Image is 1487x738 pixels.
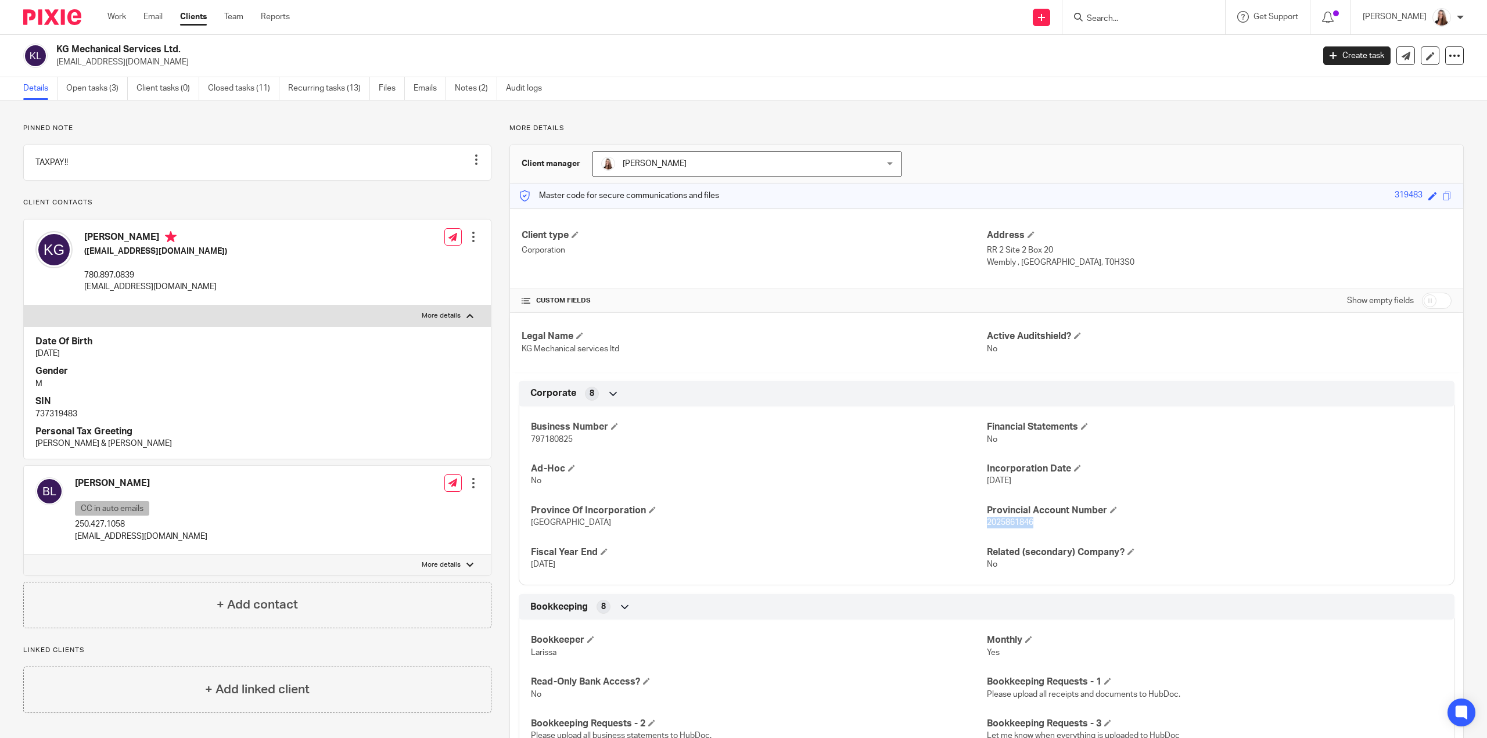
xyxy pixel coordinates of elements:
[987,634,1442,646] h4: Monthly
[531,463,986,475] h4: Ad-Hoc
[522,158,580,170] h3: Client manager
[165,231,177,243] i: Primary
[84,269,227,281] p: 780.897.0839
[23,9,81,25] img: Pixie
[987,463,1442,475] h4: Incorporation Date
[75,501,149,516] p: CC in auto emails
[522,229,986,242] h4: Client type
[1347,295,1414,307] label: Show empty fields
[35,477,63,505] img: svg%3E
[84,231,227,246] h4: [PERSON_NAME]
[531,519,611,527] span: [GEOGRAPHIC_DATA]
[414,77,446,100] a: Emails
[35,231,73,268] img: svg%3E
[987,519,1033,527] span: 2025861846
[208,77,279,100] a: Closed tasks (11)
[987,649,1000,657] span: Yes
[455,77,497,100] a: Notes (2)
[987,257,1452,268] p: Wembly , [GEOGRAPHIC_DATA], T0H3S0
[519,190,719,201] p: Master code for secure communications and files
[601,601,606,613] span: 8
[35,378,479,390] p: M
[509,124,1464,133] p: More details
[56,56,1306,68] p: [EMAIL_ADDRESS][DOMAIN_NAME]
[288,77,370,100] a: Recurring tasks (13)
[23,44,48,68] img: svg%3E
[531,718,986,730] h4: Bookkeeping Requests - 2
[1395,189,1423,203] div: 319483
[56,44,1056,56] h2: KG Mechanical Services Ltd.
[522,330,986,343] h4: Legal Name
[522,244,986,256] p: Corporation
[987,244,1452,256] p: RR 2 Site 2 Box 20
[35,408,479,420] p: 737319483
[601,157,615,171] img: Larissa-headshot-cropped.jpg
[205,681,310,699] h4: + Add linked client
[1363,11,1427,23] p: [PERSON_NAME]
[35,336,479,348] h4: Date Of Birth
[522,345,619,353] span: KG Mechanical services ltd
[66,77,128,100] a: Open tasks (3)
[531,690,541,699] span: No
[623,160,687,168] span: [PERSON_NAME]
[217,596,298,614] h4: + Add contact
[987,560,997,568] span: No
[35,438,479,449] p: [PERSON_NAME] & [PERSON_NAME]
[987,229,1452,242] h4: Address
[180,11,207,23] a: Clients
[531,676,986,688] h4: Read-Only Bank Access?
[987,421,1442,433] h4: Financial Statements
[23,198,491,207] p: Client contacts
[35,365,479,377] h4: Gender
[23,77,58,100] a: Details
[522,296,986,305] h4: CUSTOM FIELDS
[530,601,588,613] span: Bookkeeping
[987,345,997,353] span: No
[422,311,461,321] p: More details
[422,560,461,570] p: More details
[1323,46,1391,65] a: Create task
[84,281,227,293] p: [EMAIL_ADDRESS][DOMAIN_NAME]
[1253,13,1298,21] span: Get Support
[531,477,541,485] span: No
[987,718,1442,730] h4: Bookkeeping Requests - 3
[1086,14,1190,24] input: Search
[531,634,986,646] h4: Bookkeeper
[224,11,243,23] a: Team
[506,77,551,100] a: Audit logs
[987,435,997,444] span: No
[530,387,576,399] span: Corporate
[379,77,405,100] a: Files
[531,560,555,568] span: [DATE]
[35,348,479,359] p: [DATE]
[987,690,1180,699] span: Please upload all receipts and documents to HubDoc.
[107,11,126,23] a: Work
[23,124,491,133] p: Pinned note
[137,77,199,100] a: Client tasks (0)
[531,546,986,559] h4: Fiscal Year End
[261,11,290,23] a: Reports
[987,477,1011,485] span: [DATE]
[987,330,1452,343] h4: Active Auditshield?
[23,646,491,655] p: Linked clients
[75,531,207,542] p: [EMAIL_ADDRESS][DOMAIN_NAME]
[531,421,986,433] h4: Business Number
[35,395,479,408] h4: SIN
[35,426,479,438] h4: Personal Tax Greeting
[987,546,1442,559] h4: Related (secondary) Company?
[987,676,1442,688] h4: Bookkeeping Requests - 1
[1432,8,1451,27] img: Larissa-headshot-cropped.jpg
[531,505,986,517] h4: Province Of Incorporation
[75,477,207,489] h4: [PERSON_NAME]
[84,246,227,257] h5: ([EMAIL_ADDRESS][DOMAIN_NAME])
[987,505,1442,517] h4: Provincial Account Number
[531,435,573,444] span: 797180825
[143,11,163,23] a: Email
[75,519,207,530] p: 250.427.1058
[590,388,594,399] span: 8
[531,649,556,657] span: Larissa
